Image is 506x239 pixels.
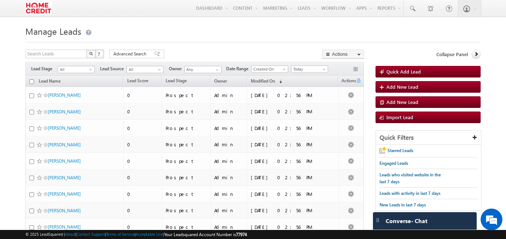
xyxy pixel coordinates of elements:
a: Lead Name [35,77,64,87]
div: 0 [127,191,159,197]
span: Quick Add Lead [386,68,421,75]
span: Add New Lead [386,84,418,90]
div: [DATE] 02:56 PM [251,125,335,131]
a: [PERSON_NAME] [48,175,81,180]
span: All [58,66,92,73]
a: [PERSON_NAME] [48,92,81,98]
a: Modified On (sorted descending) [247,77,286,86]
a: All [126,66,163,73]
span: Engaged Leads [379,160,408,166]
div: Admin [214,141,244,148]
div: Admin [214,174,244,181]
div: 0 [127,108,159,115]
a: [PERSON_NAME] [48,142,81,147]
span: 77974 [236,232,247,237]
a: All [58,66,95,73]
a: Lead Score [124,77,152,86]
div: [DATE] 02:56 PM [251,108,335,115]
div: Prospect [166,207,207,214]
a: Terms of Service [106,232,134,236]
span: All [127,66,161,73]
div: 0 [127,158,159,164]
div: Quick Filters [376,131,481,145]
a: Today [291,66,328,73]
div: Admin [214,92,244,98]
span: New Leads in last 7 days [379,202,426,207]
div: 0 [127,125,159,131]
div: Prospect [166,224,207,230]
img: Search [89,52,93,55]
span: Lead Stage [31,66,58,72]
span: Date Range [226,66,251,72]
span: Manage Leads [25,25,81,37]
div: Admin [214,108,244,115]
span: © 2025 LeadSquared | | | | | [25,231,247,238]
div: Admin [214,158,244,164]
a: [PERSON_NAME] [48,125,81,131]
span: Actions [339,77,356,86]
span: Add New Lead [386,99,418,105]
div: Admin [214,191,244,197]
span: Lead Score [127,78,148,83]
div: Prospect [166,92,207,98]
div: [DATE] 02:56 PM [251,224,335,230]
span: Lead Source [100,66,126,72]
span: Lead Stage [166,78,187,83]
div: Prospect [166,191,207,197]
div: Prospect [166,125,207,131]
span: ? [98,51,101,57]
a: Show All Items [212,66,221,74]
button: Actions [322,50,364,59]
div: [DATE] 02:56 PM [251,207,335,214]
span: Your Leadsquared Account Number is [164,232,247,237]
a: [PERSON_NAME] [48,191,81,197]
input: Check all records [29,79,34,84]
a: Lead Stage [162,77,190,86]
a: [PERSON_NAME] [48,158,81,164]
div: [DATE] 02:56 PM [251,141,335,148]
span: Starred Leads [387,148,413,153]
div: 0 [127,92,159,98]
a: Contact Support [76,232,105,236]
input: Type to Search [184,66,221,73]
span: Advanced Search [113,51,149,57]
span: Owner [169,66,184,72]
div: Prospect [166,141,207,148]
span: Modified On [251,78,275,84]
span: Owner [214,78,227,84]
div: Prospect [166,174,207,181]
div: Prospect [166,108,207,115]
span: Import Lead [386,114,413,120]
span: Leads with activity in last 7 days [379,190,440,196]
span: Today [291,66,326,72]
div: [DATE] 02:56 PM [251,92,335,98]
div: [DATE] 02:56 PM [251,191,335,197]
img: carter-drag [375,217,381,223]
div: Admin [214,207,244,214]
img: Custom Logo [25,2,52,14]
a: Created On [251,66,288,73]
div: 0 [127,174,159,181]
a: [PERSON_NAME] [48,224,81,230]
a: [PERSON_NAME] [48,208,81,213]
a: [PERSON_NAME] [48,109,81,114]
a: About [65,232,75,236]
span: (sorted descending) [276,79,282,84]
a: Acceptable Use [136,232,163,236]
div: 0 [127,207,159,214]
div: Admin [214,125,244,131]
span: Created On [252,66,286,72]
div: 0 [127,141,159,148]
div: [DATE] 02:56 PM [251,158,335,164]
div: Prospect [166,158,207,164]
button: ? [95,50,104,58]
div: 0 [127,224,159,230]
div: [DATE] 02:56 PM [251,174,335,181]
span: Leads who visited website in the last 7 days [379,172,441,184]
span: Collapse Panel [436,51,468,58]
div: Admin [214,224,244,230]
span: Converse - Chat [386,218,427,224]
